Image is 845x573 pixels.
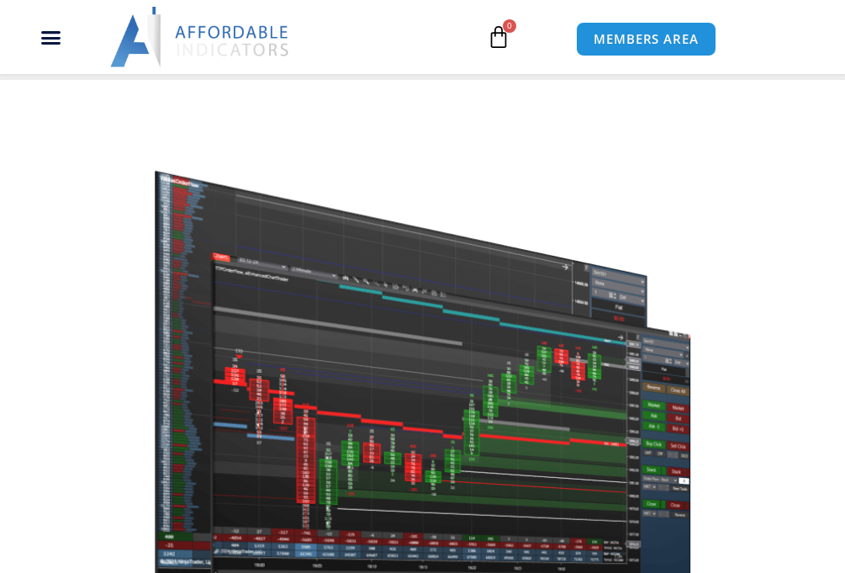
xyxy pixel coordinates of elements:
img: LogoAI | Affordable Indicators – NinjaTrader [110,7,291,67]
a: 0 [462,13,536,61]
div: Menu Toggle [9,21,93,53]
a: MEMBERS AREA [576,22,716,56]
span: MEMBERS AREA [594,33,699,45]
span: 0 [503,19,516,33]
